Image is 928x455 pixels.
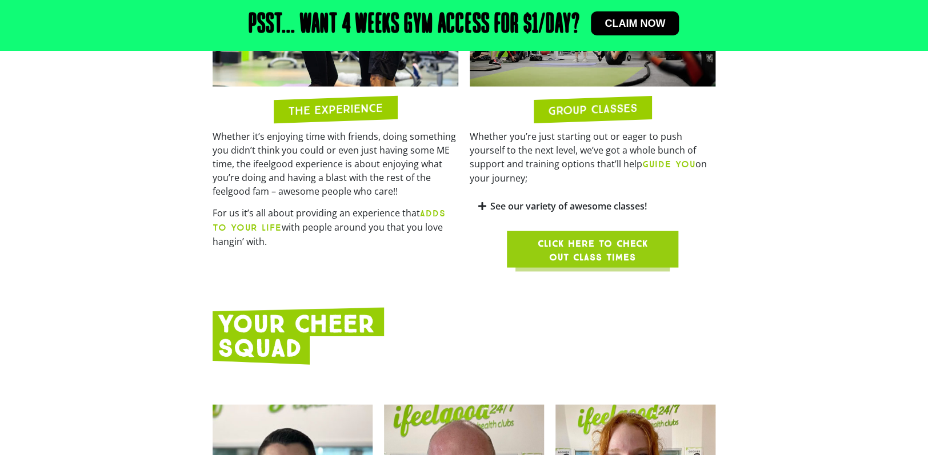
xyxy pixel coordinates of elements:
[548,102,637,116] h2: GROUP CLASSES
[470,192,715,219] div: See our variety of awesome classes!
[605,18,665,29] span: Claim now
[591,11,679,35] a: Claim now
[642,158,695,169] b: GUIDE YOU
[490,199,647,212] a: See our variety of awesome classes!
[534,236,651,264] span: Click here to check out class times
[470,129,715,184] p: Whether you’re just starting out or eager to push yourself to the next level, we’ve got a whole b...
[213,206,458,248] p: For us it’s all about providing an experience that with people around you that you love hangin’ w...
[249,11,579,39] h2: Psst... Want 4 weeks gym access for $1/day?
[213,129,458,198] p: Whether it’s enjoying time with friends, doing something you didn’t think you could or even just ...
[507,231,678,267] a: Click here to check out class times
[288,102,383,116] h2: THE EXPERIENCE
